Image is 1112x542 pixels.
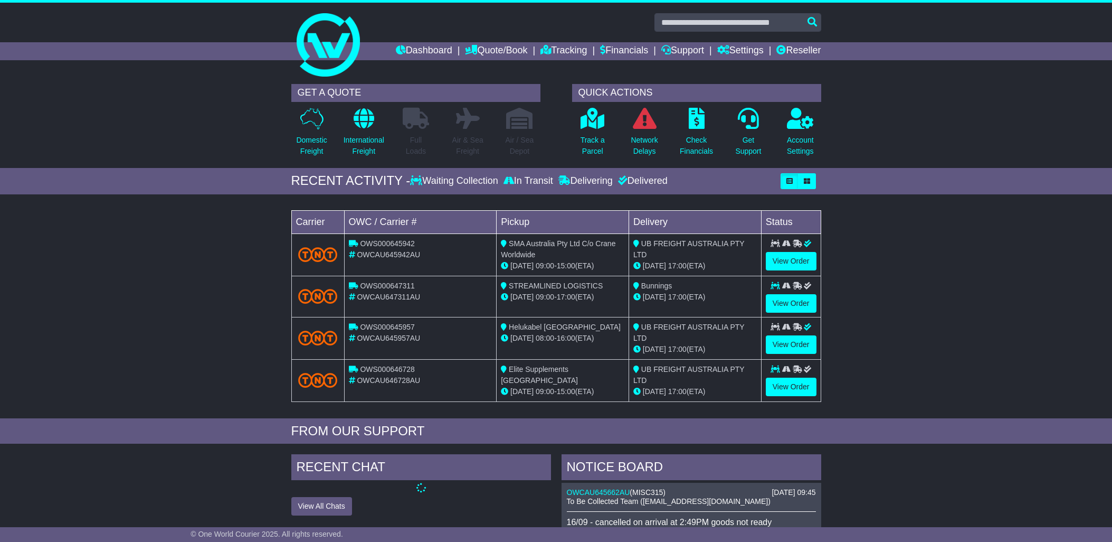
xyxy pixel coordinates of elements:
div: (ETA) [633,292,757,303]
span: 15:00 [557,261,575,270]
span: OWCAU646728AU [357,376,420,385]
div: [DATE] 09:45 [772,488,815,497]
span: 09:00 [536,293,554,301]
span: Elite Supplements [GEOGRAPHIC_DATA] [501,365,578,385]
a: View Order [766,378,816,396]
span: [DATE] [643,387,666,396]
span: [DATE] [510,334,534,342]
span: OWS000645942 [360,239,415,248]
a: View Order [766,335,816,354]
span: 17:00 [668,345,687,353]
span: OWS000645957 [360,323,415,331]
span: OWCAU645957AU [357,334,420,342]
div: - (ETA) [501,292,624,303]
span: 09:00 [536,387,554,396]
span: OWS000647311 [360,282,415,290]
div: (ETA) [633,386,757,397]
span: UB FREIGHT AUSTRALIA PTY LTD [633,365,744,385]
p: Network Delays [631,135,658,157]
span: UB FREIGHT AUSTRALIA PTY LTD [633,323,744,342]
p: Get Support [735,135,761,157]
p: Air & Sea Freight [452,135,483,157]
div: FROM OUR SUPPORT [291,424,821,439]
span: [DATE] [510,261,534,270]
td: Pickup [497,210,629,233]
span: © One World Courier 2025. All rights reserved. [191,530,343,538]
a: Settings [717,42,764,60]
p: Track a Parcel [581,135,605,157]
a: GetSupport [735,107,762,163]
span: 17:00 [668,261,687,270]
span: Helukabel [GEOGRAPHIC_DATA] [509,323,621,331]
span: OWCAU645942AU [357,250,420,259]
button: View All Chats [291,497,352,516]
p: International Freight [344,135,384,157]
div: QUICK ACTIONS [572,84,821,102]
a: Dashboard [396,42,452,60]
span: 16:00 [557,334,575,342]
p: Full Loads [403,135,429,157]
p: Account Settings [787,135,814,157]
div: (ETA) [633,344,757,355]
a: NetworkDelays [630,107,658,163]
a: Reseller [776,42,821,60]
div: - (ETA) [501,260,624,272]
span: [DATE] [510,387,534,396]
a: DomesticFreight [296,107,327,163]
img: TNT_Domestic.png [298,289,338,303]
a: AccountSettings [786,107,814,163]
div: RECENT CHAT [291,454,551,483]
img: TNT_Domestic.png [298,373,338,387]
p: Domestic Freight [296,135,327,157]
a: Financials [600,42,648,60]
span: STREAMLINED LOGISTICS [509,282,603,290]
a: View Order [766,294,816,313]
span: 09:00 [536,261,554,270]
div: (ETA) [633,260,757,272]
span: [DATE] [643,293,666,301]
div: Delivering [556,175,615,187]
a: CheckFinancials [679,107,714,163]
span: SMA Australia Pty Ltd C/o Crane Worldwide [501,239,615,259]
span: OWCAU647311AU [357,293,420,301]
span: To Be Collected Team ([EMAIL_ADDRESS][DOMAIN_NAME]) [567,497,771,506]
span: 08:00 [536,334,554,342]
span: [DATE] [643,345,666,353]
span: OWS000646728 [360,365,415,373]
div: Delivered [615,175,668,187]
div: GET A QUOTE [291,84,540,102]
a: Quote/Book [465,42,527,60]
a: Track aParcel [580,107,605,163]
td: Delivery [629,210,761,233]
img: TNT_Domestic.png [298,331,338,345]
p: 16/09 - cancelled on arrival at 2:49PM goods not ready [567,517,816,527]
span: [DATE] [510,293,534,301]
td: OWC / Carrier # [344,210,497,233]
a: View Order [766,252,816,270]
a: OWCAU645662AU [567,488,630,497]
div: ( ) [567,488,816,497]
div: Waiting Collection [410,175,500,187]
img: TNT_Domestic.png [298,247,338,261]
p: Check Financials [680,135,713,157]
div: RECENT ACTIVITY - [291,173,411,189]
span: MISC315 [632,488,663,497]
a: Support [661,42,704,60]
p: Air / Sea Depot [506,135,534,157]
span: [DATE] [643,261,666,270]
a: InternationalFreight [343,107,385,163]
span: 17:00 [557,293,575,301]
span: Bunnings [641,282,672,290]
a: Tracking [540,42,587,60]
div: In Transit [501,175,556,187]
span: 15:00 [557,387,575,396]
span: UB FREIGHT AUSTRALIA PTY LTD [633,239,744,259]
span: 17:00 [668,293,687,301]
div: NOTICE BOARD [562,454,821,483]
div: - (ETA) [501,333,624,344]
span: 17:00 [668,387,687,396]
td: Status [761,210,821,233]
div: - (ETA) [501,386,624,397]
td: Carrier [291,210,344,233]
